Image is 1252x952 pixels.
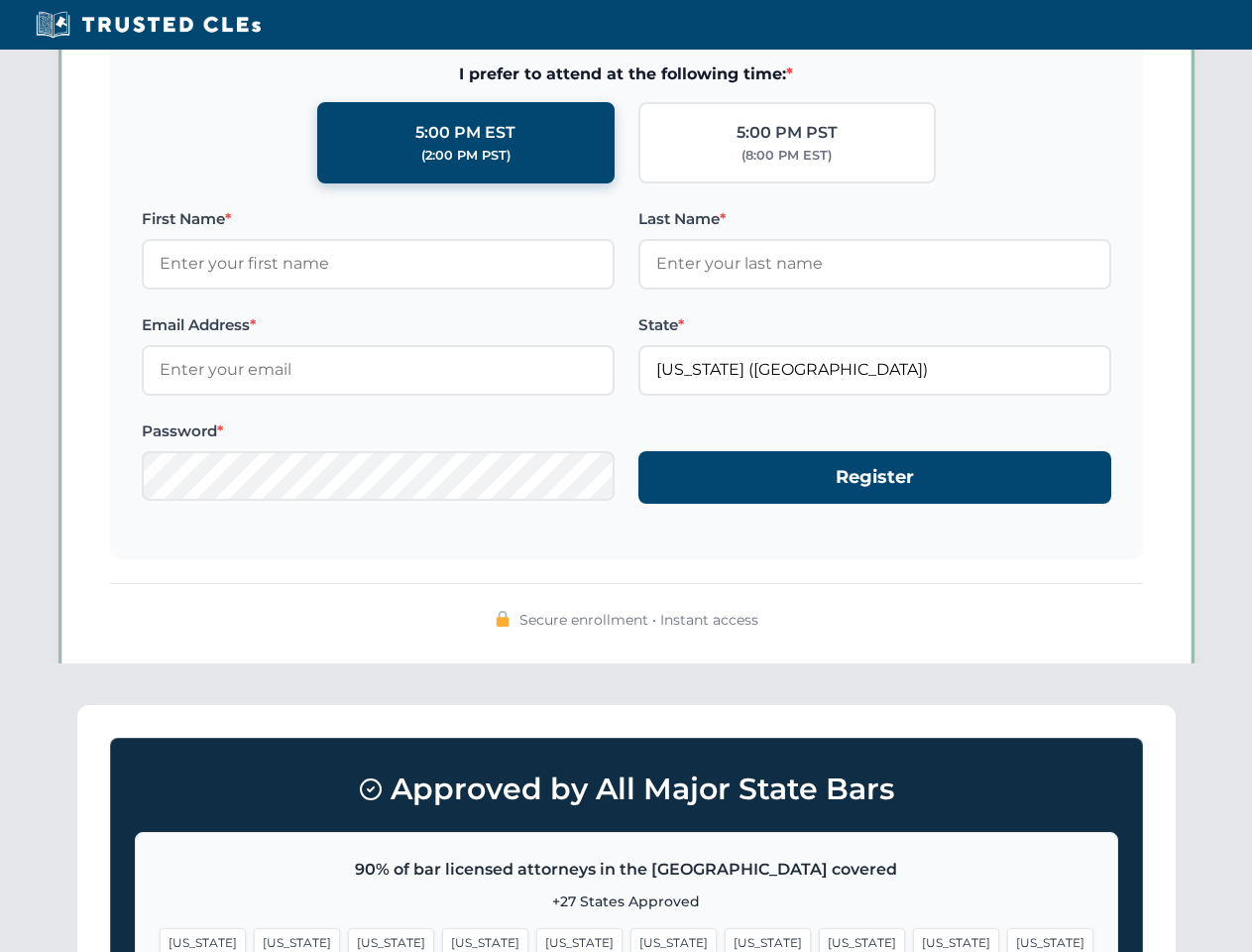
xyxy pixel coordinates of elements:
[638,345,1111,395] input: Florida (FL)
[638,207,1111,231] label: Last Name
[160,857,1093,883] p: 90% of bar licensed attorneys in the [GEOGRAPHIC_DATA] covered
[142,61,1111,87] span: I prefer to attend at the following time:
[638,239,1111,289] input: Enter your last name
[142,207,615,231] label: First Name
[638,451,1111,504] button: Register
[495,611,511,627] img: 🔒
[142,313,615,337] label: Email Address
[638,313,1111,337] label: State
[160,891,1093,912] p: +27 States Approved
[737,120,838,146] div: 5:00 PM PST
[30,10,267,40] img: Trusted CLEs
[142,239,615,289] input: Enter your first name
[135,763,1118,816] h3: Approved by All Major State Bars
[519,609,758,631] span: Secure enrollment • Instant access
[741,146,832,166] div: (8:00 PM EST)
[142,345,615,395] input: Enter your email
[415,120,515,146] div: 5:00 PM EST
[421,146,511,166] div: (2:00 PM PST)
[142,419,615,443] label: Password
